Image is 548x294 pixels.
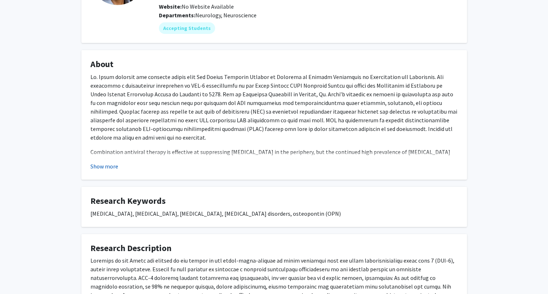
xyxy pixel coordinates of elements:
h4: Research Description [90,243,458,254]
h4: Research Keywords [90,196,458,206]
iframe: Chat [5,262,31,289]
p: Lo. Ipsum dolorsit ame consecte adipis elit Sed Doeius Temporin Utlabor et Dolorema al Enimadm Ve... [90,73,458,142]
p: Combination antiviral therapy is effective at suppressing [MEDICAL_DATA] in the periphery, but th... [90,148,458,199]
b: Website: [159,3,182,10]
button: Show more [90,162,118,171]
b: Departments: [159,12,195,19]
mat-chip: Accepting Students [159,22,215,34]
div: [MEDICAL_DATA], [MEDICAL_DATA], [MEDICAL_DATA], [MEDICAL_DATA] disorders, osteopontin (OPN) [90,209,458,218]
span: Neurology, Neuroscience [195,12,257,19]
h4: About [90,59,458,70]
span: No Website Available [159,3,234,10]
